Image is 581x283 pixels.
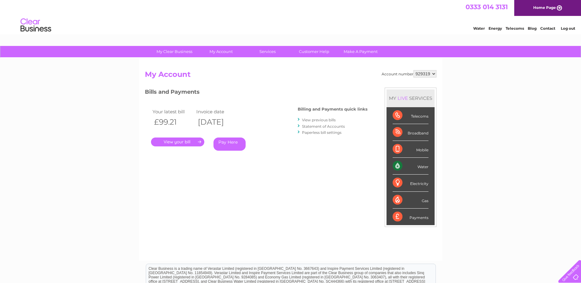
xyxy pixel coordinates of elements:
[528,26,537,31] a: Blog
[466,3,508,11] a: 0333 014 3131
[393,192,428,209] div: Gas
[561,26,575,31] a: Log out
[396,95,409,101] div: LIVE
[382,70,436,77] div: Account number
[489,26,502,31] a: Energy
[298,107,368,111] h4: Billing and Payments quick links
[289,46,339,57] a: Customer Help
[151,108,195,116] td: Your latest bill
[387,89,435,107] div: MY SERVICES
[393,107,428,124] div: Telecoms
[302,118,336,122] a: View previous bills
[506,26,524,31] a: Telecoms
[20,16,51,35] img: logo.png
[196,46,246,57] a: My Account
[393,175,428,191] div: Electricity
[393,124,428,141] div: Broadband
[335,46,386,57] a: Make A Payment
[195,116,239,128] th: [DATE]
[393,158,428,175] div: Water
[242,46,293,57] a: Services
[145,70,436,82] h2: My Account
[393,141,428,158] div: Mobile
[540,26,555,31] a: Contact
[146,3,436,30] div: Clear Business is a trading name of Verastar Limited (registered in [GEOGRAPHIC_DATA] No. 3667643...
[473,26,485,31] a: Water
[302,124,345,129] a: Statement of Accounts
[302,130,341,135] a: Paperless bill settings
[149,46,200,57] a: My Clear Business
[195,108,239,116] td: Invoice date
[145,88,368,98] h3: Bills and Payments
[151,138,204,146] a: .
[393,209,428,225] div: Payments
[213,138,246,151] a: Pay Here
[151,116,195,128] th: £99.21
